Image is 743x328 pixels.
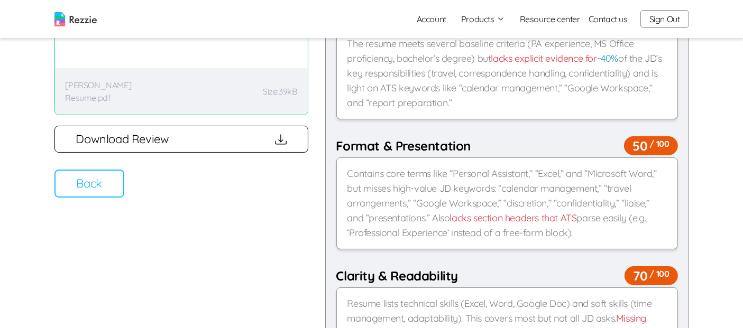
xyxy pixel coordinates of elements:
img: logo [54,12,97,26]
a: Contact us [589,13,628,25]
span: 50 [624,136,677,155]
button: Products [461,13,505,25]
span: lacks explicit evidence for [491,52,597,64]
span: lacks section headers that ATS [450,212,577,224]
span: 40% [601,52,618,64]
p: [PERSON_NAME] Resume.pdf [66,79,171,104]
a: Account [408,8,455,30]
span: / 100 [649,267,669,280]
button: Sign Out [640,10,689,28]
button: Download Review [54,126,308,153]
div: Contains core terms like “Personal Assistant,” “Excel,” and “Microsoft Word,” but misses high-val... [336,157,678,249]
span: 70 [625,266,677,285]
div: Format & Presentation [336,136,678,155]
p: Size: 39kB [263,85,297,98]
button: Back [54,170,124,198]
div: Clarity & Readability [336,266,678,285]
span: / 100 [649,137,669,150]
a: Resource center [520,13,580,25]
div: The resume meets several baseline criteria (PA experience, MS Office proficiency, bachelor’s degr... [336,27,678,119]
